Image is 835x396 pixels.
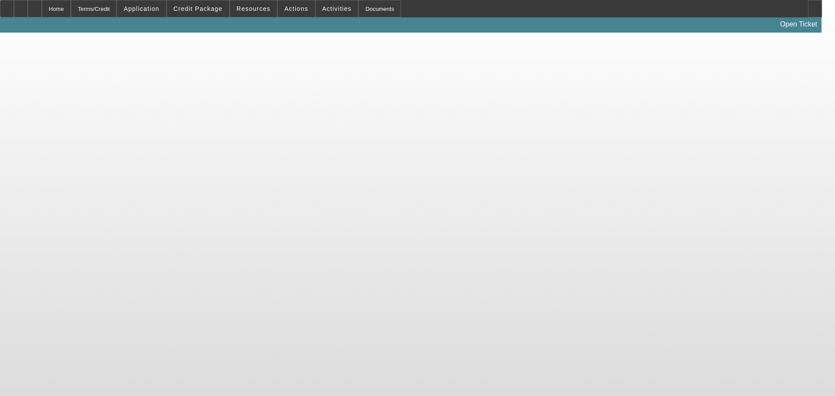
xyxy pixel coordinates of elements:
button: Actions [278,0,315,17]
button: Credit Package [167,0,229,17]
span: Actions [284,5,308,12]
button: Resources [230,0,277,17]
span: Credit Package [174,5,223,12]
button: Activities [316,0,358,17]
button: Application [117,0,166,17]
span: Resources [237,5,271,12]
span: Application [124,5,159,12]
a: Open Ticket [777,17,821,32]
span: Activities [322,5,352,12]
